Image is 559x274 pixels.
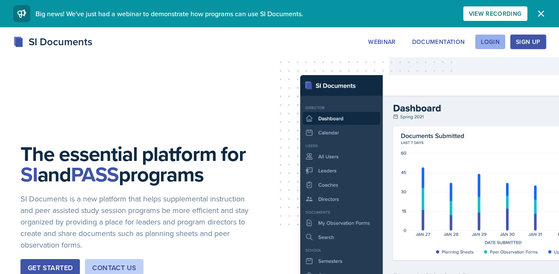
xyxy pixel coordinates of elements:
div: Get Started [28,263,73,273]
button: Sign Up [510,35,546,49]
button: Login [475,35,505,49]
button: Webinar [363,35,401,49]
div: Sign Up [516,38,540,45]
div: Login [481,38,500,45]
span: Big news! We've just had a webinar to demonstrate how programs can use SI Documents. [35,9,303,18]
div: View Recording [469,10,522,17]
div: Documentation [412,38,465,45]
div: SI Documents [13,34,92,50]
div: Webinar [368,38,395,45]
button: View Recording [463,6,527,21]
div: Contact Us [92,263,136,273]
button: Documentation [407,35,471,49]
